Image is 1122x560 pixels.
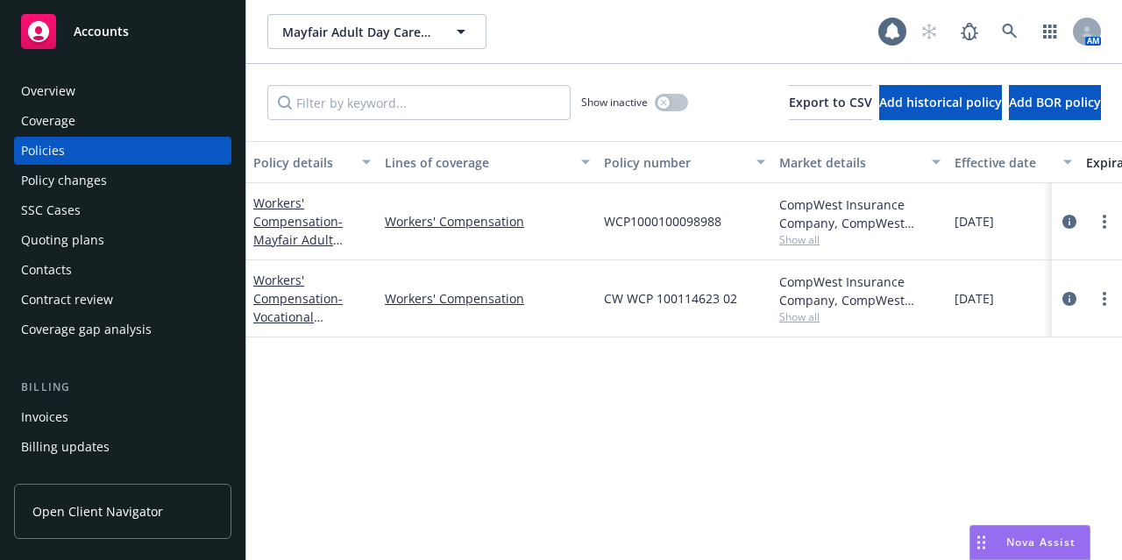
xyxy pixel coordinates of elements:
[1033,14,1068,49] a: Switch app
[779,273,941,309] div: CompWest Insurance Company, CompWest Insurance (AF Group)
[14,167,231,195] a: Policy changes
[74,25,129,39] span: Accounts
[21,226,104,254] div: Quoting plans
[32,502,163,521] span: Open Client Navigator
[253,290,359,344] span: - Vocational Innovations South
[955,289,994,308] span: [DATE]
[1094,211,1115,232] a: more
[14,315,231,344] a: Coverage gap analysis
[14,107,231,135] a: Coverage
[378,141,597,183] button: Lines of coverage
[789,94,872,110] span: Export to CSV
[21,196,81,224] div: SSC Cases
[385,212,590,230] a: Workers' Compensation
[14,463,231,491] a: Account charges
[21,315,152,344] div: Coverage gap analysis
[789,85,872,120] button: Export to CSV
[969,525,1090,560] button: Nova Assist
[385,153,571,172] div: Lines of coverage
[604,212,721,230] span: WCP1000100098988
[21,433,110,461] div: Billing updates
[948,141,1079,183] button: Effective date
[879,85,1002,120] button: Add historical policy
[912,14,947,49] a: Start snowing
[779,309,941,324] span: Show all
[385,289,590,308] a: Workers' Compensation
[21,107,75,135] div: Coverage
[14,7,231,56] a: Accounts
[282,23,434,41] span: Mayfair Adult Day Care, Inc.
[21,256,72,284] div: Contacts
[1059,288,1080,309] a: circleInformation
[604,289,737,308] span: CW WCP 100114623 02
[21,463,118,491] div: Account charges
[246,141,378,183] button: Policy details
[14,433,231,461] a: Billing updates
[253,195,343,266] a: Workers' Compensation
[21,137,65,165] div: Policies
[955,153,1053,172] div: Effective date
[1009,85,1101,120] button: Add BOR policy
[952,14,987,49] a: Report a Bug
[267,14,486,49] button: Mayfair Adult Day Care, Inc.
[879,94,1002,110] span: Add historical policy
[992,14,1027,49] a: Search
[581,95,648,110] span: Show inactive
[14,256,231,284] a: Contacts
[604,153,746,172] div: Policy number
[779,195,941,232] div: CompWest Insurance Company, CompWest Insurance (AF Group)
[597,141,772,183] button: Policy number
[253,272,359,344] a: Workers' Compensation
[970,526,992,559] div: Drag to move
[14,77,231,105] a: Overview
[21,77,75,105] div: Overview
[14,137,231,165] a: Policies
[253,213,343,266] span: - Mayfair Adult Daycare
[14,286,231,314] a: Contract review
[21,403,68,431] div: Invoices
[267,85,571,120] input: Filter by keyword...
[21,167,107,195] div: Policy changes
[253,153,352,172] div: Policy details
[14,226,231,254] a: Quoting plans
[14,379,231,396] div: Billing
[14,403,231,431] a: Invoices
[772,141,948,183] button: Market details
[779,232,941,247] span: Show all
[779,153,921,172] div: Market details
[1006,535,1076,549] span: Nova Assist
[955,212,994,230] span: [DATE]
[1059,211,1080,232] a: circleInformation
[1094,288,1115,309] a: more
[14,196,231,224] a: SSC Cases
[1009,94,1101,110] span: Add BOR policy
[21,286,113,314] div: Contract review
